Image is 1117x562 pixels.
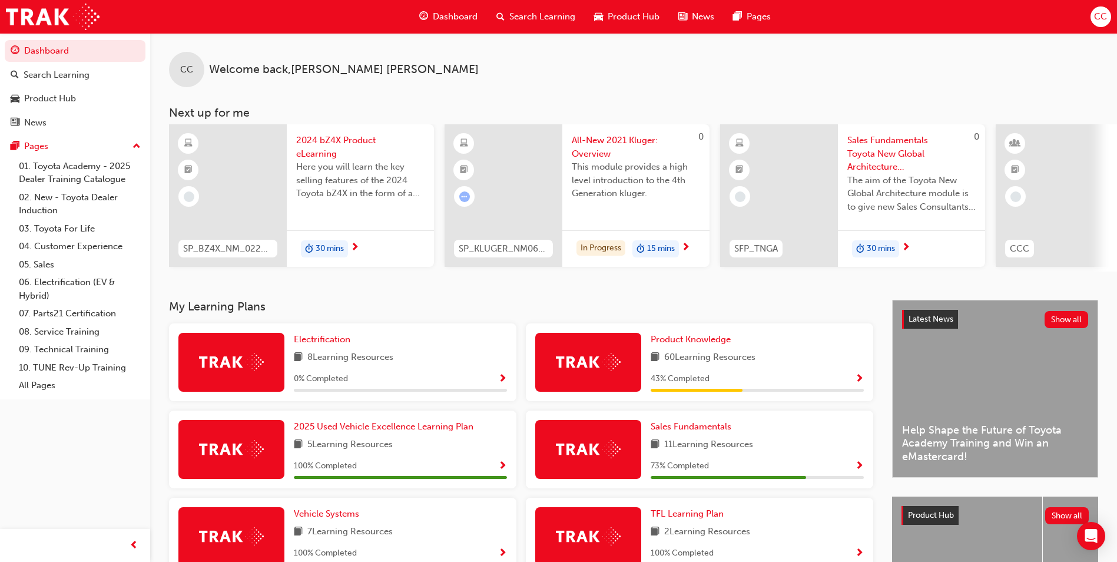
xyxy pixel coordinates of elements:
span: News [692,10,714,24]
div: News [24,116,47,130]
span: Here you will learn the key selling features of the 2024 Toyota bZ4X in the form of a virtual 6-p... [296,160,425,200]
span: 73 % Completed [651,459,709,473]
span: car-icon [11,94,19,104]
span: 15 mins [647,242,675,256]
span: SP_KLUGER_NM0621_EL01 [459,242,548,256]
span: car-icon [594,9,603,24]
img: Trak [556,353,621,371]
span: learningRecordVerb_ATTEMPT-icon [459,191,470,202]
a: Vehicle Systems [294,507,364,521]
button: DashboardSearch LearningProduct HubNews [5,38,145,135]
a: 2025 Used Vehicle Excellence Learning Plan [294,420,478,434]
a: guage-iconDashboard [410,5,487,29]
span: 30 mins [867,242,895,256]
span: duration-icon [637,242,645,257]
button: Show Progress [855,546,864,561]
span: Sales Fundamentals [651,421,731,432]
button: Pages [5,135,145,157]
span: booktick-icon [1011,163,1019,178]
a: 03. Toyota For Life [14,220,145,238]
div: Open Intercom Messenger [1077,522,1105,550]
h3: My Learning Plans [169,300,873,313]
a: Search Learning [5,64,145,86]
div: Pages [24,140,48,153]
img: Trak [6,4,100,30]
span: 100 % Completed [294,547,357,560]
a: 04. Customer Experience [14,237,145,256]
span: 8 Learning Resources [307,351,393,365]
span: pages-icon [733,9,742,24]
button: Show Progress [498,459,507,474]
button: Show all [1045,311,1089,328]
span: All-New 2021 Kluger: Overview [572,134,700,160]
span: Electrification [294,334,350,345]
a: pages-iconPages [724,5,780,29]
a: Latest NewsShow all [902,310,1088,329]
span: learningRecordVerb_NONE-icon [184,191,194,202]
span: learningResourceType_ELEARNING-icon [184,136,193,151]
img: Trak [556,440,621,458]
span: 2025 Used Vehicle Excellence Learning Plan [294,421,473,432]
span: pages-icon [11,141,19,152]
a: SP_BZ4X_NM_0224_EL012024 bZ4X Product eLearningHere you will learn the key selling features of th... [169,124,434,267]
span: book-icon [294,438,303,452]
span: 43 % Completed [651,372,710,386]
span: Search Learning [509,10,575,24]
a: 01. Toyota Academy - 2025 Dealer Training Catalogue [14,157,145,189]
a: 06. Electrification (EV & Hybrid) [14,273,145,305]
span: Show Progress [498,548,507,559]
button: Show Progress [498,372,507,386]
button: Show Progress [498,546,507,561]
span: Show Progress [855,461,864,472]
span: booktick-icon [735,163,744,178]
span: SFP_TNGA [734,242,778,256]
a: 08. Service Training [14,323,145,341]
span: booktick-icon [184,163,193,178]
span: 100 % Completed [294,459,357,473]
button: Show Progress [855,459,864,474]
span: next-icon [681,243,690,253]
span: 60 Learning Resources [664,351,755,365]
a: search-iconSearch Learning [487,5,585,29]
span: booktick-icon [460,163,468,178]
a: TFL Learning Plan [651,507,728,521]
span: learningResourceType_ELEARNING-icon [460,136,468,151]
a: 02. New - Toyota Dealer Induction [14,189,145,220]
span: 2 Learning Resources [664,525,750,540]
a: Electrification [294,333,355,346]
span: search-icon [11,70,19,81]
img: Trak [199,353,264,371]
span: book-icon [294,351,303,365]
span: 7 Learning Resources [307,525,393,540]
span: The aim of the Toyota New Global Architecture module is to give new Sales Consultants and Sales P... [847,174,976,214]
span: 0 % Completed [294,372,348,386]
span: learningResourceType_INSTRUCTOR_LED-icon [1011,136,1019,151]
span: book-icon [294,525,303,540]
span: Show Progress [498,374,507,385]
span: book-icon [651,525,659,540]
span: search-icon [496,9,505,24]
div: Product Hub [24,92,76,105]
a: 05. Sales [14,256,145,274]
span: Help Shape the Future of Toyota Academy Training and Win an eMastercard! [902,424,1088,464]
span: book-icon [651,438,659,452]
span: duration-icon [305,242,313,257]
a: 09. Technical Training [14,340,145,359]
a: 0SP_KLUGER_NM0621_EL01All-New 2021 Kluger: OverviewThis module provides a high level introduction... [445,124,710,267]
span: Pages [747,10,771,24]
h3: Next up for me [150,106,1117,120]
div: Search Learning [24,68,90,82]
span: Product Knowledge [651,334,731,345]
span: 11 Learning Resources [664,438,753,452]
span: learningRecordVerb_NONE-icon [735,191,745,202]
span: Sales Fundamentals Toyota New Global Architecture eLearning Module [847,134,976,174]
span: 5 Learning Resources [307,438,393,452]
button: Show Progress [855,372,864,386]
span: prev-icon [130,538,138,553]
a: Product HubShow all [901,506,1089,525]
span: up-icon [132,139,141,154]
span: This module provides a high level introduction to the 4th Generation kluger. [572,160,700,200]
span: Dashboard [433,10,478,24]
